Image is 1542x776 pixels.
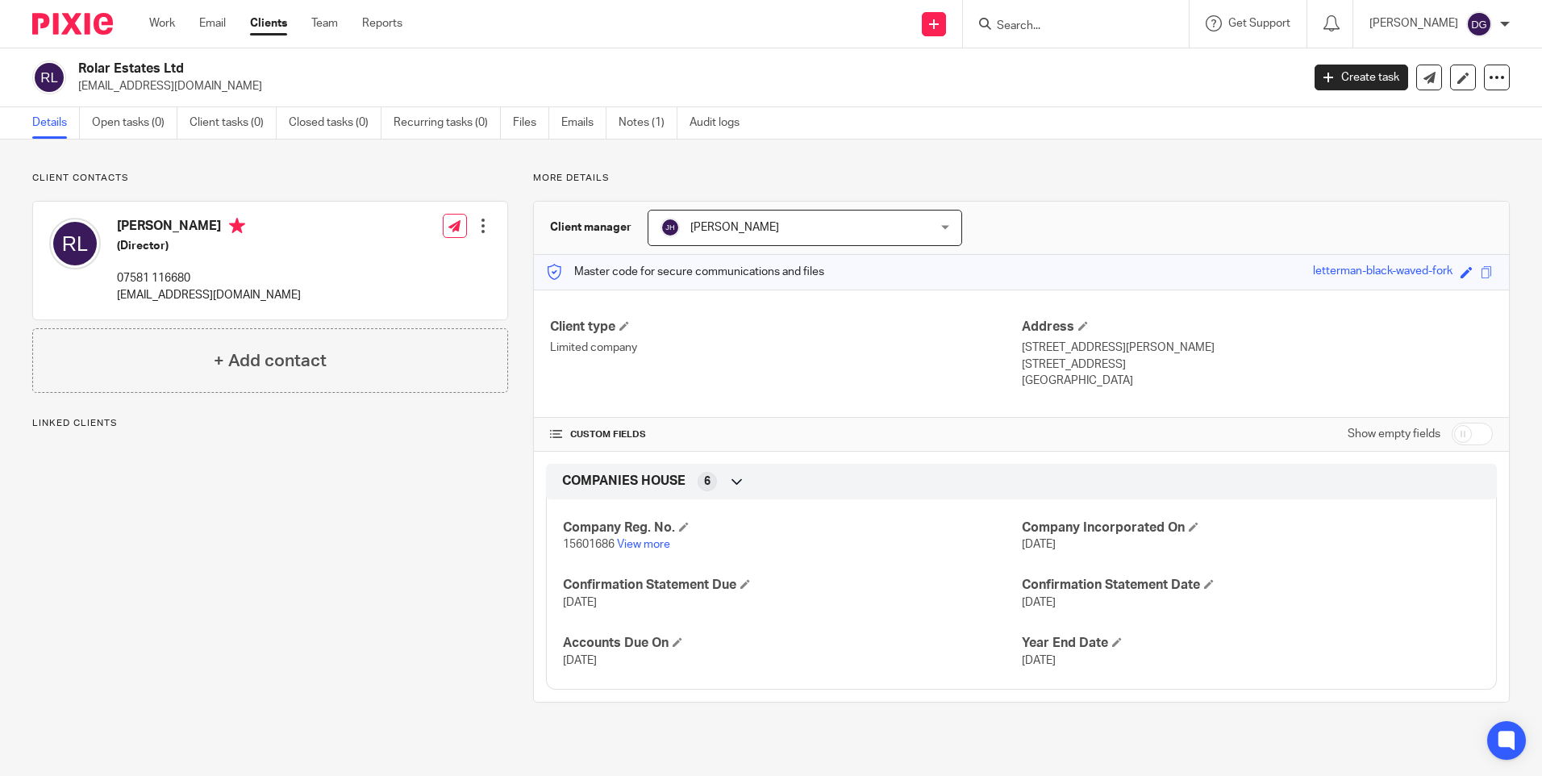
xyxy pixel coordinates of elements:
[533,172,1510,185] p: More details
[117,270,301,286] p: 07581 116680
[661,218,680,237] img: svg%3E
[563,539,615,550] span: 15601686
[563,577,1021,594] h4: Confirmation Statement Due
[92,107,177,139] a: Open tasks (0)
[1348,426,1440,442] label: Show empty fields
[690,222,779,233] span: [PERSON_NAME]
[1022,577,1480,594] h4: Confirmation Statement Date
[704,474,711,490] span: 6
[1022,655,1056,666] span: [DATE]
[1369,15,1458,31] p: [PERSON_NAME]
[78,78,1290,94] p: [EMAIL_ADDRESS][DOMAIN_NAME]
[563,635,1021,652] h4: Accounts Due On
[32,107,80,139] a: Details
[563,597,597,608] span: [DATE]
[117,287,301,303] p: [EMAIL_ADDRESS][DOMAIN_NAME]
[32,60,66,94] img: svg%3E
[561,107,606,139] a: Emails
[250,15,287,31] a: Clients
[1022,340,1493,356] p: [STREET_ADDRESS][PERSON_NAME]
[32,172,508,185] p: Client contacts
[550,428,1021,441] h4: CUSTOM FIELDS
[1315,65,1408,90] a: Create task
[550,340,1021,356] p: Limited company
[563,519,1021,536] h4: Company Reg. No.
[117,218,301,238] h4: [PERSON_NAME]
[78,60,1048,77] h2: Rolar Estates Ltd
[49,218,101,269] img: svg%3E
[619,107,677,139] a: Notes (1)
[1313,263,1452,282] div: letterman-black-waved-fork
[562,473,686,490] span: COMPANIES HOUSE
[546,264,824,280] p: Master code for secure communications and files
[563,655,597,666] span: [DATE]
[362,15,402,31] a: Reports
[190,107,277,139] a: Client tasks (0)
[1022,319,1493,336] h4: Address
[1022,539,1056,550] span: [DATE]
[32,13,113,35] img: Pixie
[1466,11,1492,37] img: svg%3E
[617,539,670,550] a: View more
[995,19,1140,34] input: Search
[1022,373,1493,389] p: [GEOGRAPHIC_DATA]
[1022,357,1493,373] p: [STREET_ADDRESS]
[32,417,508,430] p: Linked clients
[214,348,327,373] h4: + Add contact
[117,238,301,254] h5: (Director)
[394,107,501,139] a: Recurring tasks (0)
[149,15,175,31] a: Work
[289,107,381,139] a: Closed tasks (0)
[550,219,631,236] h3: Client manager
[229,218,245,234] i: Primary
[690,107,752,139] a: Audit logs
[550,319,1021,336] h4: Client type
[1022,635,1480,652] h4: Year End Date
[1022,519,1480,536] h4: Company Incorporated On
[199,15,226,31] a: Email
[513,107,549,139] a: Files
[1022,597,1056,608] span: [DATE]
[1228,18,1290,29] span: Get Support
[311,15,338,31] a: Team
